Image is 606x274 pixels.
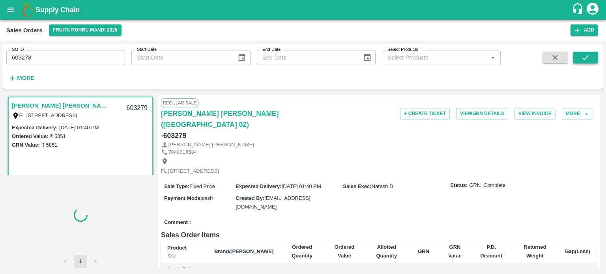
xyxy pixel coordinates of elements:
a: Supply Chain [36,4,572,15]
input: Enter SO ID [6,50,125,65]
button: + Create Ticket [400,108,450,119]
button: View Invoice [514,108,555,119]
span: Naresh D [372,183,393,189]
h6: Sales Order Items [161,229,597,240]
button: page 1 [74,255,87,268]
label: Start Date [137,47,157,53]
span: GRN_Complete [469,182,505,189]
strong: More [17,75,35,81]
button: ViewGRN Details [456,108,508,119]
span: cash [202,195,213,201]
label: Payment Mode : [164,195,202,201]
button: Open [488,52,498,63]
div: customer-support [572,3,585,17]
input: Select Products [384,52,485,63]
img: logo [20,2,36,18]
p: Apple-Gala [167,266,202,273]
label: End Date [262,47,281,53]
b: Ordered Quantity [292,244,312,259]
label: Sale Type : [164,183,189,189]
label: [DATE] 01:40 PM [59,125,99,130]
label: Status: [450,182,468,189]
button: Choose date [234,50,249,65]
div: SKU [167,252,202,259]
b: Gap(Loss) [565,248,590,254]
label: Ordered Value: [12,133,48,139]
p: FL [STREET_ADDRESS] [161,168,219,175]
b: Ordered Value [335,244,355,259]
span: [DATE] 01:40 PM [282,183,321,189]
label: Sales Exec : [343,183,371,189]
b: GRN Value [448,244,462,259]
label: Select Products [387,47,418,53]
label: Comment : [164,219,191,226]
b: Brand/[PERSON_NAME] [214,248,273,254]
label: ₹ 5851 [50,133,66,139]
span: [EMAIL_ADDRESS][DOMAIN_NAME] [236,195,310,210]
a: [PERSON_NAME] [PERSON_NAME] ([GEOGRAPHIC_DATA] 02) [161,108,306,130]
button: More [6,71,37,85]
button: Choose date [360,50,375,65]
label: Expected Delivery : [236,183,281,189]
p: 7048315584 [168,149,197,156]
a: [PERSON_NAME] [PERSON_NAME] ([GEOGRAPHIC_DATA] 02) [12,101,110,111]
h6: - 603279 [161,130,186,141]
button: open drawer [2,1,20,19]
input: Start Date [131,50,231,65]
div: Sales Orders [6,25,43,35]
div: 603279 [122,99,152,117]
span: Fixed Price [189,183,215,189]
nav: pagination navigation [58,255,103,268]
div: account of current user [585,2,600,18]
input: End Date [257,50,357,65]
b: Product [167,245,187,251]
b: Supply Chain [36,6,80,14]
button: More [562,108,593,119]
span: Regular Sale [161,98,198,108]
label: Expected Delivery : [12,125,58,130]
p: [PERSON_NAME] [PERSON_NAME] [168,141,254,149]
label: SO ID [12,47,24,53]
b: Allotted Quantity [376,244,397,259]
b: Returned Weight [524,244,546,259]
b: GRN [418,248,429,254]
label: FL [STREET_ADDRESS] [19,112,77,118]
label: GRN Value: [12,142,40,148]
label: ₹ 5851 [41,142,58,148]
b: P.D. Discount [480,244,502,259]
button: Add [570,24,598,36]
button: Select DC [49,24,122,36]
label: Created By : [236,195,264,201]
